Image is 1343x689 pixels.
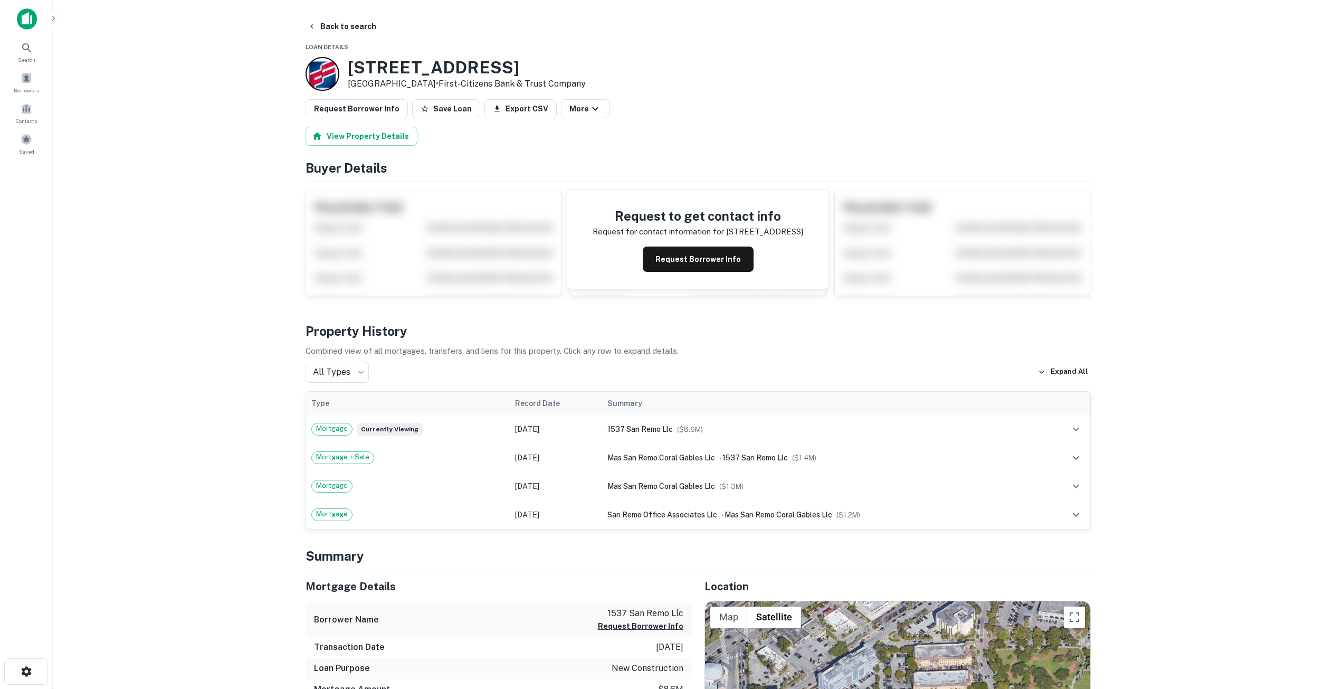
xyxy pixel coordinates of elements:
div: → [607,509,1037,521]
button: More [561,99,610,118]
span: ($ 1.2M ) [836,511,860,519]
th: Type [306,392,510,415]
a: Search [3,37,50,66]
span: Mortgage [312,423,352,434]
button: Request Borrower Info [306,99,408,118]
h6: Borrower Name [314,614,379,626]
span: ($ 8.6M ) [677,426,703,433]
button: Save Loan [412,99,480,118]
span: Currently viewing [357,423,423,436]
span: Loan Details [306,44,348,50]
h5: Location [704,579,1091,594]
button: Show satellite imagery [747,607,801,628]
span: 1537 san remo llc [722,454,788,462]
span: Borrowers [14,86,39,95]
p: [GEOGRAPHIC_DATA] • [348,78,586,90]
button: Export CSV [484,99,557,118]
span: Mortgage + Sale [312,452,374,463]
p: Combined view of all mortgages, transfers, and liens for this property. Click any row to expand d... [306,345,1091,357]
h3: [STREET_ADDRESS] [348,58,586,78]
span: mas san remo coral gables llc [725,511,832,519]
th: Record Date [510,392,603,415]
span: 1537 san remo llc [607,425,673,433]
span: Mortgage [312,509,352,520]
span: mas san remo coral gables llc [607,482,715,490]
span: san remo office associates llc [607,511,717,519]
a: Contacts [3,99,50,127]
button: expand row [1067,420,1085,438]
button: Expand All [1035,364,1091,380]
h5: Mortgage Details [306,579,692,594]
h4: Buyer Details [306,158,1091,177]
button: View Property Details [306,127,417,146]
a: Saved [3,129,50,158]
span: ($ 1.3M ) [719,483,744,490]
h4: Property History [306,322,1091,341]
h6: Transaction Date [314,641,385,654]
p: new construction [612,662,683,675]
span: ($ 1.4M ) [792,454,816,462]
span: Mortgage [312,480,352,491]
img: capitalize-icon.png [17,8,37,30]
a: Borrowers [3,68,50,97]
h4: Request to get contact info [593,206,803,225]
h4: Summary [306,546,1091,565]
p: [DATE] [656,641,683,654]
p: 1537 san remo llc [598,607,683,620]
span: mas san remo coral gables llc [607,454,715,462]
td: [DATE] [510,472,603,501]
button: Toggle fullscreen view [1064,607,1085,628]
button: Show street map [710,607,747,628]
div: → [607,452,1037,464]
p: [STREET_ADDRESS] [726,225,803,238]
iframe: Chat Widget [1290,605,1343,655]
a: First-citizens Bank & Trust Company [439,79,586,89]
button: Request Borrower Info [643,247,754,272]
td: [DATE] [510,415,603,443]
td: [DATE] [510,443,603,472]
th: Summary [602,392,1042,415]
span: Contacts [16,117,37,125]
td: [DATE] [510,501,603,529]
button: expand row [1067,477,1085,495]
button: expand row [1067,506,1085,524]
span: Saved [19,147,34,156]
button: Back to search [303,17,380,36]
h6: Loan Purpose [314,662,370,675]
div: All Types [306,362,369,383]
span: Search [18,55,35,64]
p: Request for contact information for [593,225,724,238]
button: expand row [1067,449,1085,467]
button: Request Borrower Info [598,620,683,633]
